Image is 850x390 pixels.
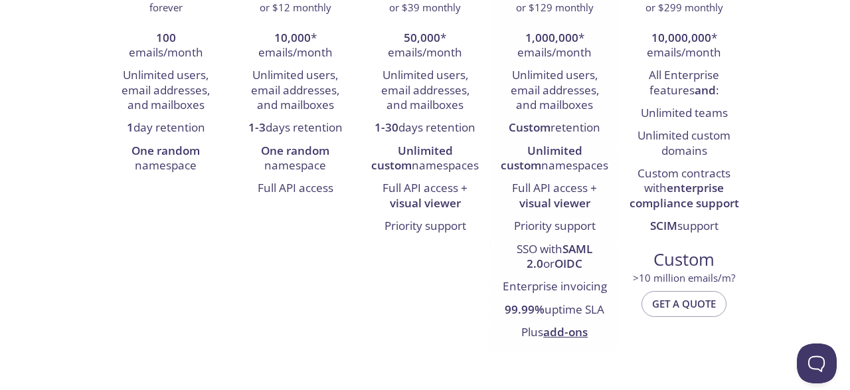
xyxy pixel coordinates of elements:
strong: enterprise compliance support [630,180,739,210]
li: Enterprise invoicing [500,276,610,298]
li: uptime SLA [500,299,610,322]
strong: One random [131,143,200,158]
li: retention [500,117,610,140]
strong: One random [261,143,329,158]
li: Unlimited users, email addresses, and mailboxes [370,64,479,117]
span: Get a quote [652,295,716,312]
li: Full API access [240,177,350,200]
strong: 100 [156,30,176,45]
strong: Custom [509,120,551,135]
li: namespaces [500,140,610,178]
strong: OIDC [554,256,582,271]
strong: Unlimited custom [501,143,582,173]
span: Custom [630,248,738,271]
li: Unlimited teams [630,102,739,125]
li: namespace [240,140,350,178]
strong: 1,000,000 [525,30,578,45]
strong: SCIM [650,218,677,233]
li: support [630,215,739,238]
strong: Unlimited custom [371,143,453,173]
strong: and [695,82,716,98]
li: Full API access + [500,177,610,215]
li: * emails/month [240,27,350,65]
li: Full API access + [370,177,479,215]
li: Unlimited users, email addresses, and mailboxes [111,64,220,117]
strong: 1 [127,120,133,135]
li: days retention [240,117,350,140]
li: Unlimited users, email addresses, and mailboxes [500,64,610,117]
li: namespaces [370,140,479,178]
strong: 10,000,000 [651,30,711,45]
li: * emails/month [370,27,479,65]
strong: 1-30 [375,120,398,135]
strong: 1-3 [248,120,266,135]
li: Unlimited custom domains [630,125,739,163]
strong: 99.99% [505,302,545,317]
strong: 10,000 [274,30,311,45]
li: Custom contracts with [630,163,739,215]
button: Get a quote [641,291,726,316]
strong: visual viewer [390,195,461,211]
li: SSO with or [500,239,610,276]
li: * emails/month [630,27,739,65]
li: All Enterprise features : [630,64,739,102]
li: Unlimited users, email addresses, and mailboxes [240,64,350,117]
strong: visual viewer [519,195,590,211]
strong: 50,000 [404,30,440,45]
a: add-ons [543,324,588,340]
li: days retention [370,117,479,140]
li: day retention [111,117,220,140]
li: emails/month [111,27,220,65]
li: Plus [500,322,610,344]
strong: SAML 2.0 [527,241,592,271]
iframe: Help Scout Beacon - Open [797,343,837,383]
li: Priority support [500,215,610,238]
li: namespace [111,140,220,178]
li: Priority support [370,215,479,238]
li: * emails/month [500,27,610,65]
span: > 10 million emails/m? [633,271,735,284]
